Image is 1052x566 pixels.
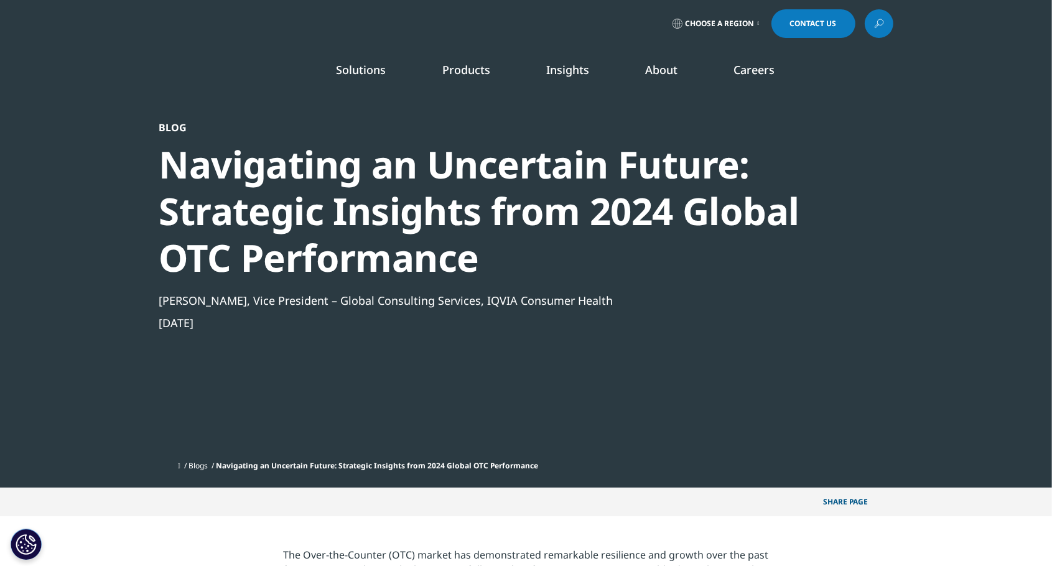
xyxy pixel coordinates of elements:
button: Ustawienia plików cookie [11,529,42,560]
a: Blogs [189,460,208,471]
button: Share PAGEShare PAGE [814,488,893,516]
div: Navigating an Uncertain Future: Strategic Insights from 2024 Global OTC Performance [159,141,826,281]
nav: Primary [264,44,893,102]
span: Contact Us [790,20,837,27]
div: [DATE] [159,315,826,330]
a: Products [442,62,490,77]
span: Choose a Region [686,19,755,29]
a: About [645,62,677,77]
p: Share PAGE [814,488,893,516]
a: Contact Us [771,9,855,38]
div: [PERSON_NAME], Vice President – Global Consulting Services, IQVIA Consumer Health [159,293,826,308]
a: Insights [546,62,589,77]
span: Navigating an Uncertain Future: Strategic Insights from 2024 Global OTC Performance [216,460,538,471]
a: Solutions [337,62,386,77]
div: Blog [159,121,826,134]
a: Careers [733,62,775,77]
